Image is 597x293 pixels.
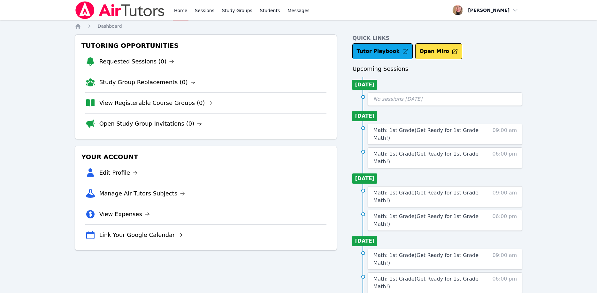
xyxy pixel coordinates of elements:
[352,64,522,73] h3: Upcoming Sessions
[99,99,213,107] a: View Registerable Course Groups (0)
[99,231,183,239] a: Link Your Google Calendar
[352,111,377,121] li: [DATE]
[493,127,517,142] span: 09:00 am
[99,119,202,128] a: Open Study Group Invitations (0)
[373,252,481,267] a: Math: 1st Grade(Get Ready for 1st Grade Math!)
[492,150,517,165] span: 06:00 pm
[99,78,195,87] a: Study Group Replacements (0)
[373,252,478,266] span: Math: 1st Grade ( Get Ready for 1st Grade Math! )
[80,40,332,51] h3: Tutoring Opportunities
[373,150,481,165] a: Math: 1st Grade(Get Ready for 1st Grade Math!)
[373,96,422,102] span: No sessions [DATE]
[415,43,462,59] button: Open Miro
[99,189,185,198] a: Manage Air Tutors Subjects
[75,1,165,19] img: Air Tutors
[493,189,517,204] span: 09:00 am
[99,210,150,219] a: View Expenses
[98,24,122,29] span: Dashboard
[352,173,377,184] li: [DATE]
[99,168,138,177] a: Edit Profile
[98,23,122,29] a: Dashboard
[373,275,481,290] a: Math: 1st Grade(Get Ready for 1st Grade Math!)
[99,57,174,66] a: Requested Sessions (0)
[373,189,481,204] a: Math: 1st Grade(Get Ready for 1st Grade Math!)
[75,23,523,29] nav: Breadcrumb
[352,80,377,90] li: [DATE]
[352,236,377,246] li: [DATE]
[373,127,478,141] span: Math: 1st Grade ( Get Ready for 1st Grade Math! )
[352,43,413,59] a: Tutor Playbook
[373,151,478,165] span: Math: 1st Grade ( Get Ready for 1st Grade Math! )
[492,275,517,290] span: 06:00 pm
[492,213,517,228] span: 06:00 pm
[287,7,310,14] span: Messages
[373,213,478,227] span: Math: 1st Grade ( Get Ready for 1st Grade Math! )
[352,34,522,42] h4: Quick Links
[493,252,517,267] span: 09:00 am
[80,151,332,163] h3: Your Account
[373,276,478,289] span: Math: 1st Grade ( Get Ready for 1st Grade Math! )
[373,127,481,142] a: Math: 1st Grade(Get Ready for 1st Grade Math!)
[373,190,478,203] span: Math: 1st Grade ( Get Ready for 1st Grade Math! )
[373,213,481,228] a: Math: 1st Grade(Get Ready for 1st Grade Math!)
